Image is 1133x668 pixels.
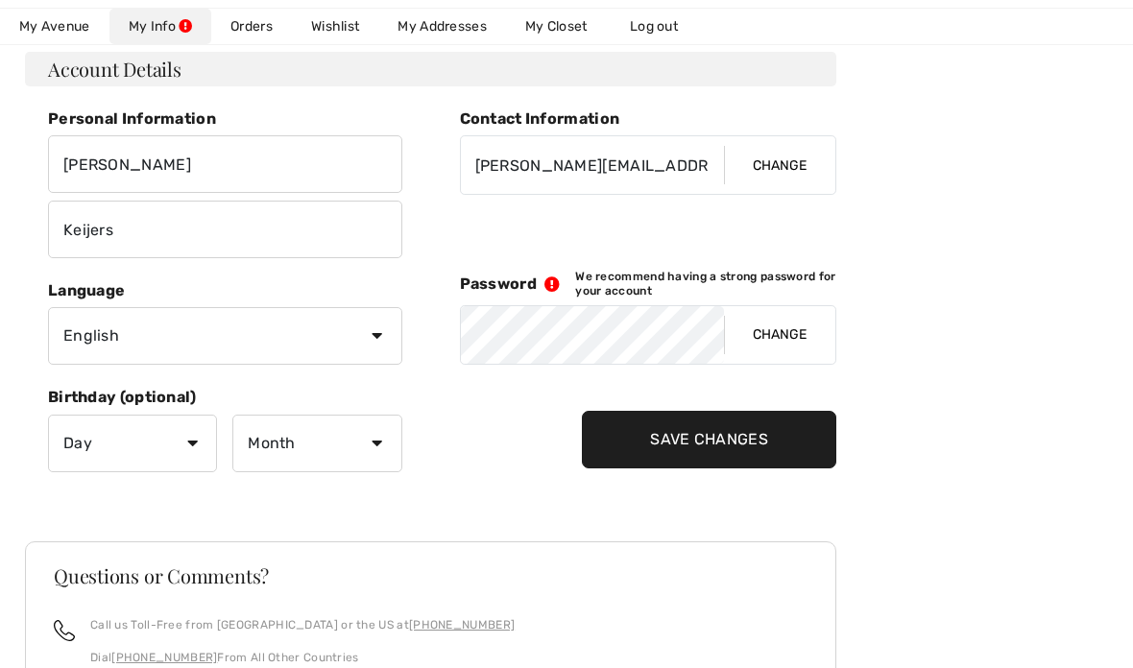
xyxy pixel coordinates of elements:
[724,306,835,364] button: Change
[611,9,716,44] a: Log out
[582,411,836,468] input: Save Changes
[292,9,378,44] a: Wishlist
[409,618,515,632] a: [PHONE_NUMBER]
[460,274,537,293] span: Password
[724,136,835,194] button: Change
[378,9,506,44] a: My Addresses
[90,616,515,633] p: Call us Toll-Free from [GEOGRAPHIC_DATA] or the US at
[48,109,402,128] h5: Personal Information
[109,9,211,44] a: My Info
[25,52,836,86] h3: Account Details
[575,270,836,298] span: We recommend having a strong password for your account
[19,16,90,36] span: My Avenue
[54,566,808,585] h3: Questions or Comments?
[48,135,402,193] input: First name
[48,201,402,258] input: Last name
[111,651,217,664] a: [PHONE_NUMBER]
[48,388,402,406] h5: Birthday (optional)
[460,109,837,128] h5: Contact Information
[90,649,515,666] p: Dial From All Other Countries
[48,281,402,299] h5: Language
[506,9,607,44] a: My Closet
[54,620,75,641] img: call
[211,9,292,44] a: Orders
